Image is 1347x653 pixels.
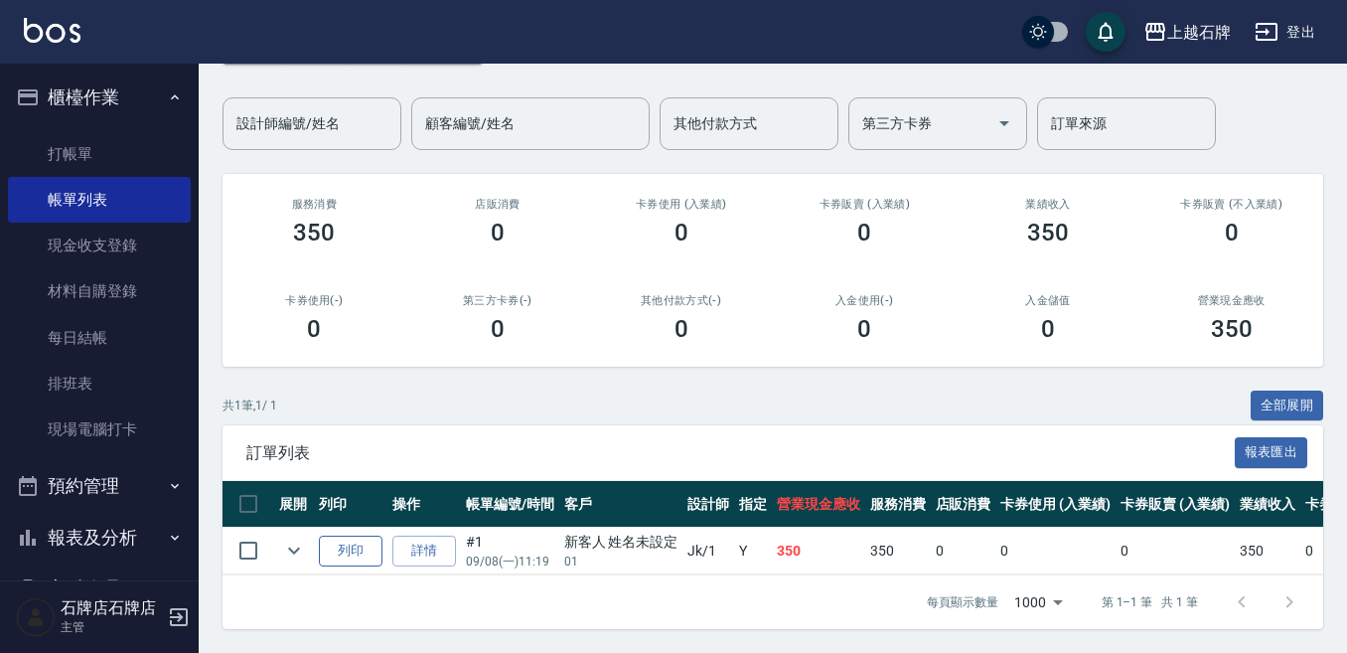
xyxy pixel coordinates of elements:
th: 卡券販賣 (入業績) [1116,481,1236,528]
h2: 卡券販賣 (入業績) [797,198,933,211]
p: 01 [564,553,678,571]
p: 09/08 (一) 11:19 [466,553,554,571]
th: 指定 [734,481,772,528]
a: 帳單列表 [8,177,191,223]
th: 營業現金應收 [772,481,865,528]
th: 卡券使用 (入業績) [995,481,1116,528]
td: Jk /1 [682,528,734,574]
h2: 第三方卡券(-) [430,294,566,307]
h2: 入金儲值 [980,294,1117,307]
a: 材料自購登錄 [8,268,191,314]
img: Person [16,597,56,637]
img: Logo [24,18,80,43]
button: save [1086,12,1125,52]
p: 共 1 筆, 1 / 1 [223,397,277,414]
h3: 0 [674,219,688,246]
td: 350 [865,528,931,574]
div: 1000 [1006,575,1070,629]
a: 現場電腦打卡 [8,407,191,452]
h3: 0 [674,315,688,343]
th: 設計師 [682,481,734,528]
td: Y [734,528,772,574]
th: 業績收入 [1235,481,1300,528]
td: 350 [772,528,865,574]
h2: 業績收入 [980,198,1117,211]
a: 打帳單 [8,131,191,177]
p: 每頁顯示數量 [927,593,998,611]
h2: 入金使用(-) [797,294,933,307]
h5: 石牌店石牌店 [61,598,162,618]
h2: 店販消費 [430,198,566,211]
h2: 其他付款方式(-) [613,294,749,307]
th: 服務消費 [865,481,931,528]
button: 全部展開 [1251,391,1324,421]
td: 0 [995,528,1116,574]
h3: 350 [1211,315,1253,343]
h2: 卡券使用 (入業績) [613,198,749,211]
button: 報表匯出 [1235,437,1308,468]
div: 新客人 姓名未設定 [564,532,678,553]
th: 店販消費 [931,481,996,528]
h3: 0 [857,315,871,343]
button: 客戶管理 [8,563,191,614]
a: 排班表 [8,361,191,407]
button: Open [988,107,1020,139]
a: 每日結帳 [8,315,191,361]
a: 現金收支登錄 [8,223,191,268]
th: 展開 [274,481,314,528]
h3: 0 [307,315,321,343]
h3: 0 [1225,219,1239,246]
h3: 0 [1041,315,1055,343]
a: 詳情 [392,536,456,567]
span: 訂單列表 [246,443,1235,463]
th: 列印 [314,481,387,528]
h3: 350 [293,219,335,246]
td: 350 [1235,528,1300,574]
p: 第 1–1 筆 共 1 筆 [1102,593,1198,611]
button: 列印 [319,536,382,567]
h3: 服務消費 [246,198,382,211]
h3: 0 [491,219,505,246]
button: 預約管理 [8,460,191,512]
th: 客戶 [559,481,683,528]
div: 上越石牌 [1167,20,1231,45]
td: 0 [931,528,996,574]
h3: 0 [491,315,505,343]
h3: 350 [1027,219,1069,246]
button: 報表及分析 [8,512,191,564]
td: 0 [1116,528,1236,574]
th: 操作 [387,481,461,528]
a: 報表匯出 [1235,442,1308,461]
button: expand row [279,536,309,566]
h3: 0 [857,219,871,246]
h2: 卡券使用(-) [246,294,382,307]
p: 主管 [61,618,162,636]
h2: 卡券販賣 (不入業績) [1163,198,1299,211]
button: 登出 [1247,14,1323,51]
th: 帳單編號/時間 [461,481,559,528]
button: 上越石牌 [1135,12,1239,53]
td: #1 [461,528,559,574]
h2: 營業現金應收 [1163,294,1299,307]
button: 櫃檯作業 [8,72,191,123]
